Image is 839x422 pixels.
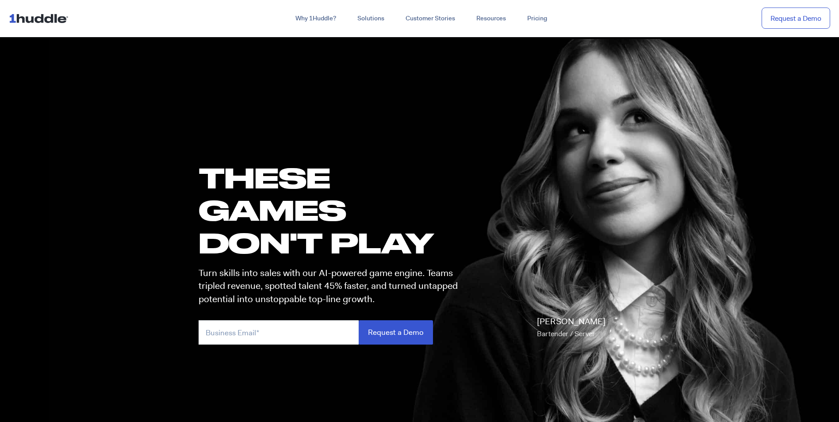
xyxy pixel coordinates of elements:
[395,11,466,27] a: Customer Stories
[285,11,347,27] a: Why 1Huddle?
[199,161,466,259] h1: these GAMES DON'T PLAY
[537,315,605,340] p: [PERSON_NAME]
[466,11,517,27] a: Resources
[762,8,830,29] a: Request a Demo
[537,329,595,338] span: Bartender / Server
[517,11,558,27] a: Pricing
[359,320,433,345] input: Request a Demo
[199,320,359,345] input: Business Email*
[347,11,395,27] a: Solutions
[199,267,466,306] p: Turn skills into sales with our AI-powered game engine. Teams tripled revenue, spotted talent 45%...
[9,10,72,27] img: ...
